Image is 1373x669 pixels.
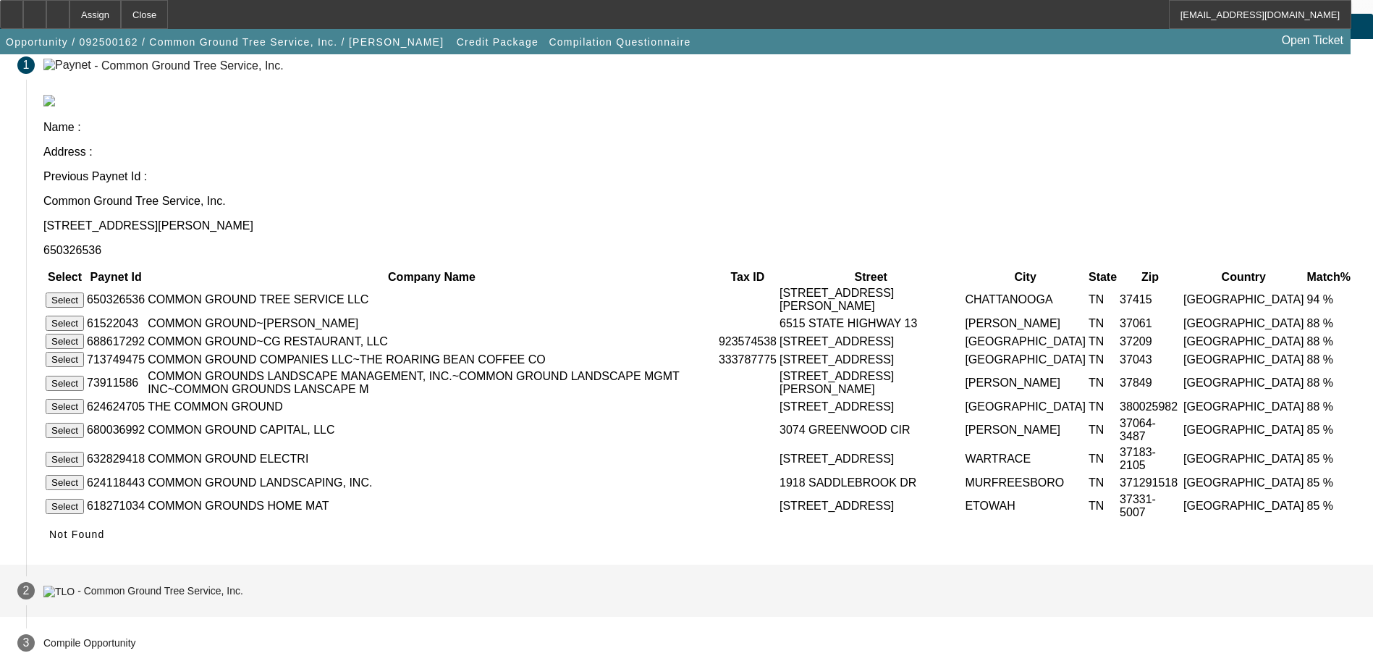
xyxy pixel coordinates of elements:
td: TN [1088,333,1118,350]
td: [STREET_ADDRESS] [779,351,963,368]
span: 2 [23,584,30,597]
td: COMMON GROUNDS HOME MAT [147,492,717,520]
td: [GEOGRAPHIC_DATA] [1183,286,1305,314]
button: Select [46,293,84,308]
td: COMMON GROUND COMPANIES LLC~THE ROARING BEAN COFFEE CO [147,351,717,368]
td: 88 % [1306,369,1351,397]
td: [PERSON_NAME] [964,369,1086,397]
button: Select [46,316,84,331]
button: Compilation Questionnaire [545,29,694,55]
td: [GEOGRAPHIC_DATA] [1183,398,1305,415]
td: CHATTANOOGA [964,286,1086,314]
td: 88 % [1306,333,1351,350]
td: [PERSON_NAME] [964,416,1086,444]
button: Select [46,376,84,391]
td: [GEOGRAPHIC_DATA] [1183,445,1305,473]
td: ETOWAH [964,492,1086,520]
p: Common Ground Tree Service, Inc. [43,195,1356,208]
td: 380025982 [1119,398,1181,415]
td: 1918 SADDLEBROOK DR [779,474,963,491]
p: [STREET_ADDRESS][PERSON_NAME] [43,219,1356,232]
td: TN [1088,445,1118,473]
td: 37331-5007 [1119,492,1181,520]
td: [PERSON_NAME] [964,315,1086,332]
td: [STREET_ADDRESS][PERSON_NAME] [779,286,963,314]
td: 85 % [1306,492,1351,520]
td: 37064-3487 [1119,416,1181,444]
td: [GEOGRAPHIC_DATA] [1183,333,1305,350]
p: Name : [43,121,1356,134]
td: 37061 [1119,315,1181,332]
td: 371291518 [1119,474,1181,491]
img: paynet_logo.jpg [43,95,55,106]
td: [GEOGRAPHIC_DATA] [1183,351,1305,368]
td: COMMON GROUND~[PERSON_NAME] [147,315,717,332]
button: Select [46,452,84,467]
th: Paynet Id [86,270,145,285]
td: THE COMMON GROUND [147,398,717,415]
td: 37209 [1119,333,1181,350]
td: WARTRACE [964,445,1086,473]
td: [STREET_ADDRESS] [779,445,963,473]
td: TN [1088,398,1118,415]
span: Compilation Questionnaire [549,36,690,48]
td: 85 % [1306,474,1351,491]
td: COMMON GROUND~CG RESTAURANT, LLC [147,333,717,350]
th: Match% [1306,270,1351,285]
span: 1 [23,59,30,72]
td: 61522043 [86,315,145,332]
td: 88 % [1306,315,1351,332]
a: Open Ticket [1276,28,1349,53]
button: Select [46,499,84,514]
p: Compile Opportunity [43,637,136,649]
td: 688617292 [86,333,145,350]
th: Tax ID [718,270,777,285]
td: [GEOGRAPHIC_DATA] [1183,369,1305,397]
td: 624624705 [86,398,145,415]
td: 85 % [1306,445,1351,473]
td: 88 % [1306,351,1351,368]
td: 37849 [1119,369,1181,397]
td: 3074 GREENWOOD CIR [779,416,963,444]
td: TN [1088,369,1118,397]
td: TN [1088,286,1118,314]
td: COMMON GROUND CAPITAL, LLC [147,416,717,444]
td: COMMON GROUNDS LANDSCAPE MANAGEMENT, INC.~COMMON GROUND LANDSCAPE MGMT INC~COMMON GROUNDS LANSCAPE M [147,369,717,397]
img: Paynet [43,59,91,72]
td: [GEOGRAPHIC_DATA] [964,398,1086,415]
td: 632829418 [86,445,145,473]
td: [STREET_ADDRESS] [779,492,963,520]
td: TN [1088,416,1118,444]
th: Company Name [147,270,717,285]
span: Opportunity / 092500162 / Common Ground Tree Service, Inc. / [PERSON_NAME] [6,36,444,48]
th: Street [779,270,963,285]
img: TLO [43,586,75,597]
td: 37043 [1119,351,1181,368]
td: MURFREESBORO [964,474,1086,491]
td: 37415 [1119,286,1181,314]
span: 3 [23,636,30,649]
button: Select [46,399,84,414]
button: Select [46,423,84,438]
td: [STREET_ADDRESS] [779,333,963,350]
p: Previous Paynet Id : [43,170,1356,183]
p: Address : [43,146,1356,159]
td: [STREET_ADDRESS] [779,398,963,415]
td: 618271034 [86,492,145,520]
td: TN [1088,474,1118,491]
td: 85 % [1306,416,1351,444]
td: [GEOGRAPHIC_DATA] [964,333,1086,350]
th: City [964,270,1086,285]
td: 37183-2105 [1119,445,1181,473]
td: TN [1088,351,1118,368]
th: Select [45,270,85,285]
td: [GEOGRAPHIC_DATA] [1183,416,1305,444]
button: Select [46,352,84,367]
td: COMMON GROUND LANDSCAPING, INC. [147,474,717,491]
th: Country [1183,270,1305,285]
td: 624118443 [86,474,145,491]
button: Credit Package [453,29,542,55]
td: 88 % [1306,398,1351,415]
span: Not Found [49,529,105,540]
td: 94 % [1306,286,1351,314]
